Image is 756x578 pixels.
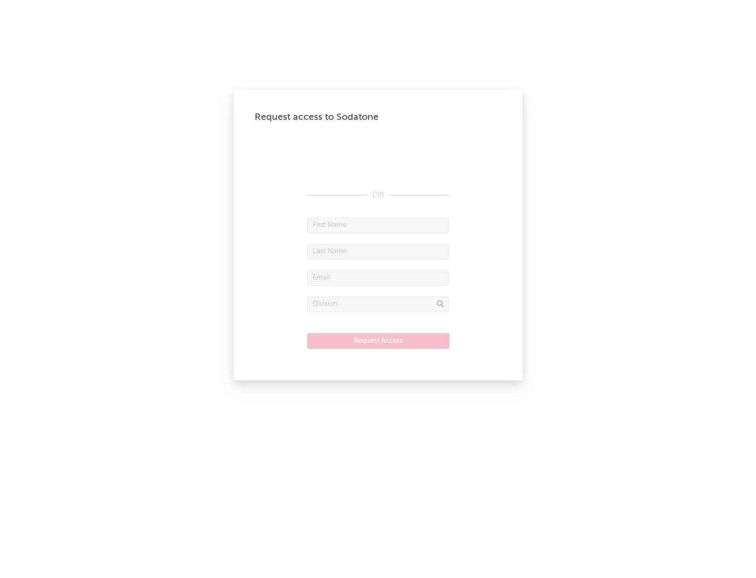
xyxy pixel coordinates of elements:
input: Last Name [307,244,449,260]
input: Email [307,270,449,286]
input: First Name [307,218,449,233]
div: Request access to Sodatone [255,111,501,123]
input: Division [307,296,449,312]
button: Request Access [307,333,449,349]
div: OR [307,189,449,202]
